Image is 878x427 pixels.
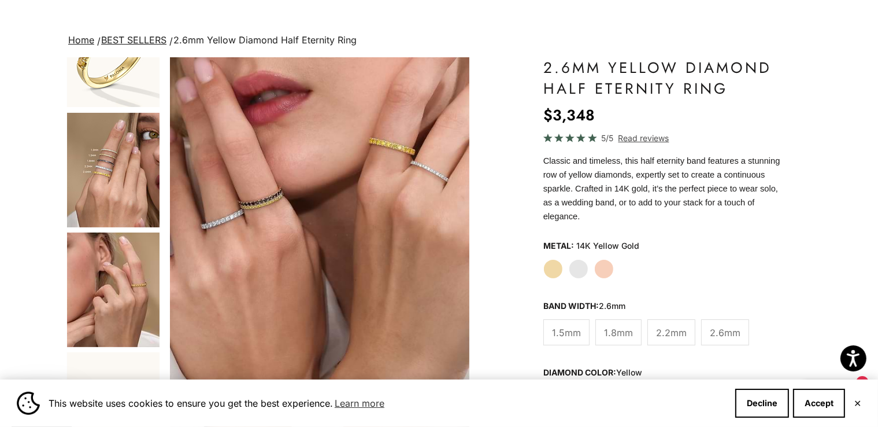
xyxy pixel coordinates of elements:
span: 2.2mm [656,325,687,340]
h1: 2.6mm Yellow Diamond Half Eternity Ring [543,57,783,99]
button: Decline [735,389,789,418]
legend: Diamond Color: [543,364,642,381]
span: 1.5mm [552,325,581,340]
button: Go to item 4 [66,112,161,229]
variant-option-value: 14K Yellow Gold [576,237,639,255]
span: 2.6mm [710,325,740,340]
variant-option-value: yellow [616,367,642,377]
button: Close [854,400,861,407]
img: #YellowGold #WhiteGold #RoseGold [67,233,160,347]
img: Cookie banner [17,392,40,415]
button: Go to item 5 [66,231,161,348]
variant-option-value: 2.6mm [599,301,625,311]
span: Read reviews [618,131,669,145]
a: BEST SELLERS [101,34,166,46]
button: Accept [793,389,845,418]
span: Classic and timeless, this half eternity band features a stunning row of yellow diamonds, expertl... [543,156,780,221]
span: 1.8mm [604,325,633,340]
a: Learn more [333,395,386,412]
legend: Band Width: [543,297,625,315]
sale-price: $3,348 [543,104,595,127]
legend: Metal: [543,237,574,255]
a: 5/5 Read reviews [543,131,783,145]
img: #YellowGold #WhiteGold #RoseGold [67,113,160,227]
span: This website uses cookies to ensure you get the best experience. [49,395,726,412]
span: 5/5 [602,131,614,145]
nav: breadcrumbs [66,32,812,49]
span: 2.6mm Yellow Diamond Half Eternity Ring [173,34,357,46]
a: Home [68,34,94,46]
